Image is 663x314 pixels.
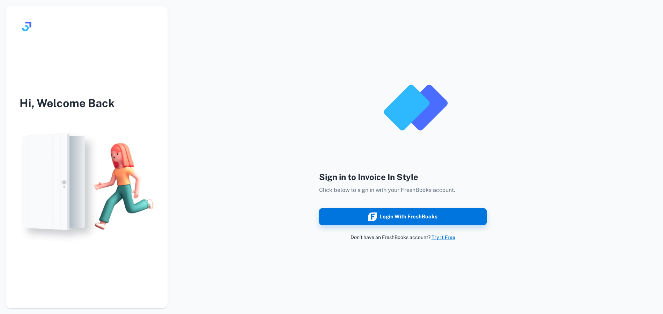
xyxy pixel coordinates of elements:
[6,95,168,112] h3: Hi, Welcome Back
[432,234,455,240] a: Try It Free
[319,171,487,183] h4: Sign in to Invoice In Style
[319,233,487,241] p: Don’t have an FreshBooks account?
[381,73,450,143] img: logo_invoice_in_style_app.png
[319,186,487,194] p: Click below to sign in with your FreshBooks account.
[20,20,34,33] img: logo.svg
[368,212,437,221] div: Login with FreshBooks
[6,126,168,247] img: login
[319,208,487,225] button: Login with FreshBooks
